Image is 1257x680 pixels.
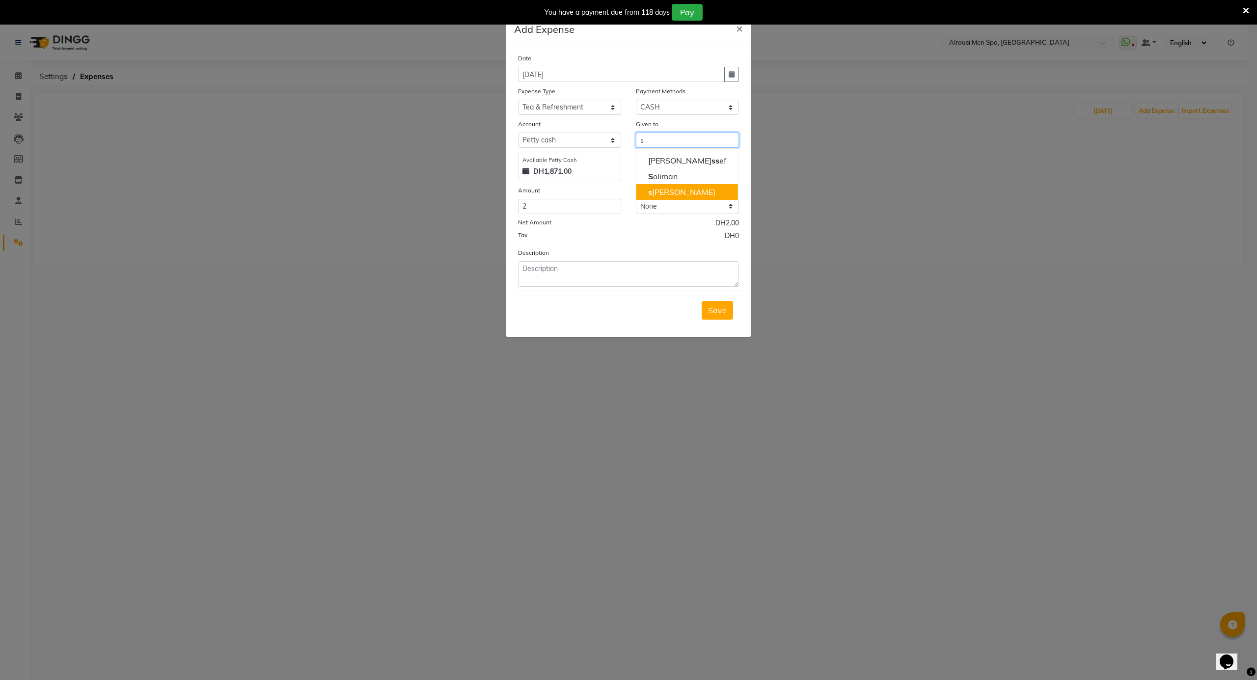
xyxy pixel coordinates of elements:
[715,156,719,165] span: s
[725,231,739,244] span: DH0
[636,120,658,129] label: Given to
[728,14,751,42] button: Close
[711,156,715,165] span: s
[648,156,726,165] ngb-highlight: [PERSON_NAME] ef
[715,218,739,231] span: DH2.00
[518,248,549,257] label: Description
[518,54,531,63] label: Date
[672,4,703,21] button: Pay
[736,21,743,35] span: ×
[514,22,574,37] h5: Add Expense
[648,187,652,197] span: s
[545,7,670,18] div: You have a payment due from 118 days
[702,301,733,320] button: Save
[636,133,739,148] input: Given to
[648,171,653,181] span: S
[533,166,572,177] strong: DH1,871.00
[518,199,621,214] input: Amount
[518,218,551,227] label: Net Amount
[708,305,727,315] span: Save
[518,186,540,195] label: Amount
[648,187,715,197] ngb-highlight: [PERSON_NAME]
[636,87,685,96] label: Payment Methods
[518,87,555,96] label: Expense Type
[522,156,617,164] div: Available Petty Cash
[518,231,527,240] label: Tax
[648,171,678,181] ngb-highlight: oliman
[518,120,541,129] label: Account
[1216,641,1247,670] iframe: chat widget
